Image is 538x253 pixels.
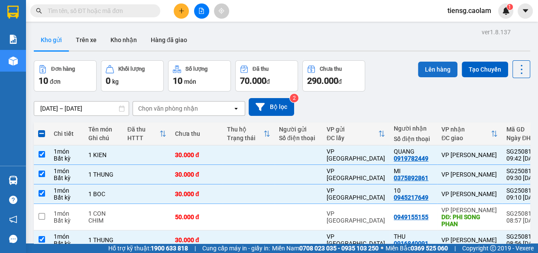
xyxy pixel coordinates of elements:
span: ⚪️ [381,246,383,250]
input: Select a date range. [34,102,129,115]
img: warehouse-icon [9,56,18,66]
button: Chưa thu290.000đ [302,60,365,92]
span: đ [266,78,270,85]
button: Kho nhận [104,30,144,50]
span: copyright [490,245,496,251]
strong: 0369 525 060 [411,245,448,252]
div: ĐC giao [441,135,491,141]
div: Chưa thu [175,130,218,137]
button: aim [214,3,229,19]
button: Đơn hàng10đơn [34,60,97,92]
span: notification [9,215,17,223]
div: 30.000 đ [175,151,218,158]
div: Số điện thoại [279,135,318,141]
div: VP [GEOGRAPHIC_DATA] [327,168,385,181]
div: Bất kỳ [54,240,80,247]
button: Đã thu70.000đ [235,60,298,92]
div: 1 món [54,233,80,240]
div: 1 KIEN [88,151,119,158]
span: plus [178,8,185,14]
span: tiensg.caolam [441,5,498,16]
div: VP [GEOGRAPHIC_DATA] [327,210,385,224]
img: icon-new-feature [502,7,510,15]
th: Toggle SortBy [123,122,171,145]
div: Đã thu [127,126,159,133]
div: Bất kỳ [54,194,80,201]
div: 0375892861 [394,174,428,181]
span: aim [218,8,224,14]
button: Bộ lọc [249,98,294,116]
div: DĐ: PHI SONG PHAN [441,214,498,227]
div: VP [GEOGRAPHIC_DATA] [327,148,385,162]
span: 0 [106,76,110,86]
div: 0949155155 [394,214,428,220]
span: | [454,243,456,253]
svg: open [233,105,240,112]
span: message [9,235,17,243]
div: 1 CON CHIM [88,210,119,224]
button: Tạo Chuyến [462,62,508,77]
div: Bất kỳ [54,174,80,181]
div: 1 món [54,168,80,174]
div: 30.000 đ [175,191,218,197]
div: VP [PERSON_NAME] [441,207,498,214]
span: món [184,78,196,85]
div: VP nhận [441,126,491,133]
span: question-circle [9,196,17,204]
span: 290.000 [307,76,338,86]
div: 30.000 đ [175,237,218,243]
button: Khối lượng0kg [101,60,164,92]
div: 1 BOC [88,191,119,197]
div: VP [PERSON_NAME] [441,171,498,178]
div: THU [394,233,433,240]
div: MI [394,168,433,174]
div: Chưa thu [320,66,342,72]
div: VP [PERSON_NAME] [441,191,498,197]
div: 30.000 đ [175,171,218,178]
div: 1 THUNG [88,171,119,178]
span: kg [112,78,119,85]
span: file-add [198,8,204,14]
strong: 0708 023 035 - 0935 103 250 [299,245,379,252]
img: logo-vxr [7,6,19,19]
span: 70.000 [240,76,266,86]
div: Ghi chú [88,135,119,141]
div: Số lượng [185,66,207,72]
button: caret-down [518,3,533,19]
span: Miền Nam [272,243,379,253]
div: 1 THUNG [88,237,119,243]
div: HTTT [127,135,159,141]
button: Hàng đã giao [144,30,194,50]
span: search [36,8,42,14]
strong: 1900 633 818 [151,245,188,252]
div: Tên món [88,126,119,133]
div: 0916840091 [394,240,428,247]
th: Toggle SortBy [437,122,502,145]
div: VP [PERSON_NAME] [441,151,498,158]
div: Chọn văn phòng nhận [138,104,198,113]
div: 0945217649 [394,194,428,201]
img: solution-icon [9,35,18,44]
div: Đã thu [253,66,269,72]
sup: 1 [507,4,513,10]
span: caret-down [522,7,529,15]
div: 10 [394,187,433,194]
button: Số lượng10món [168,60,231,92]
span: Miền Bắc [386,243,448,253]
span: Cung cấp máy in - giấy in: [202,243,270,253]
span: | [194,243,196,253]
div: VP [GEOGRAPHIC_DATA] [327,187,385,201]
div: Khối lượng [118,66,145,72]
div: 0919782449 [394,155,428,162]
div: 1 món [54,148,80,155]
div: QUANG [394,148,433,155]
div: ver 1.8.137 [482,27,511,37]
div: Người gửi [279,126,318,133]
div: 1 món [54,187,80,194]
button: Kho gửi [34,30,69,50]
div: VP [PERSON_NAME] [441,237,498,243]
div: Trạng thái [227,135,263,141]
div: ĐC lấy [327,135,378,141]
div: Bất kỳ [54,217,80,224]
button: plus [174,3,189,19]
